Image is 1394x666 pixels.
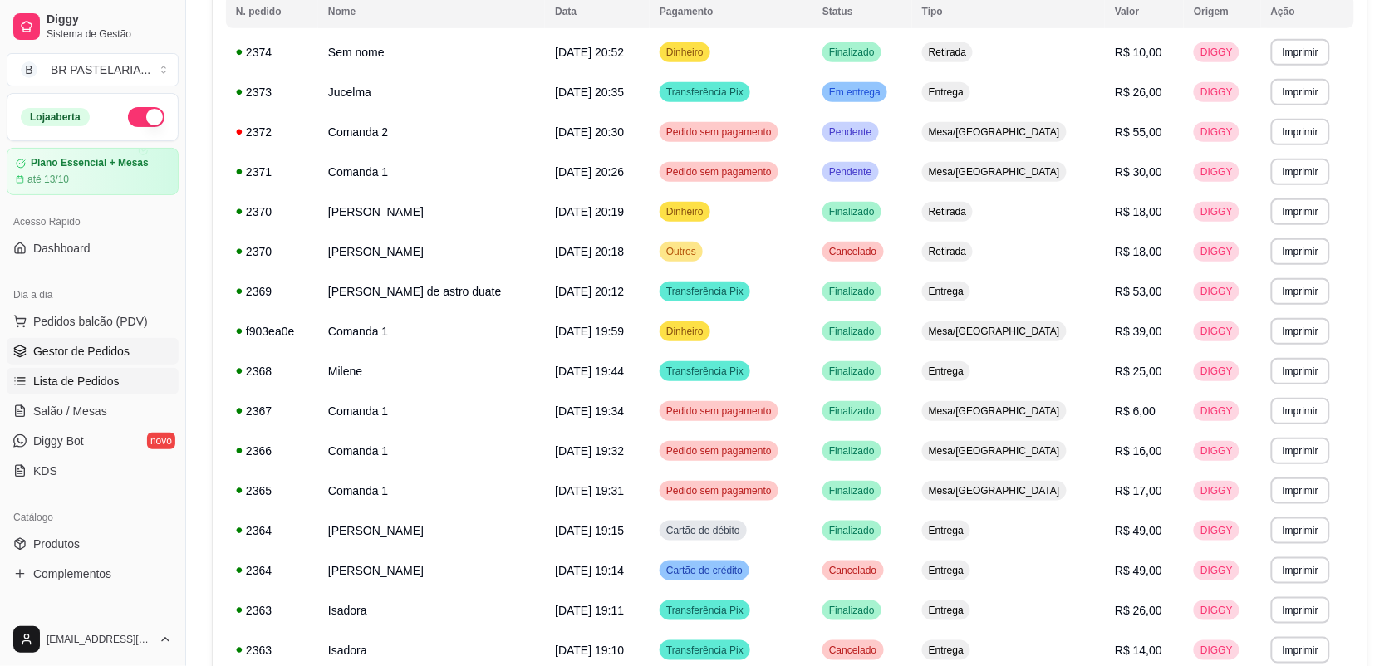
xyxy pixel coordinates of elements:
[1271,438,1330,464] button: Imprimir
[826,564,880,577] span: Cancelado
[1271,159,1330,185] button: Imprimir
[236,84,308,100] div: 2373
[826,404,878,418] span: Finalizado
[826,365,878,378] span: Finalizado
[826,245,880,258] span: Cancelado
[33,373,120,389] span: Lista de Pedidos
[318,72,545,112] td: Jucelma
[7,428,179,454] a: Diggy Botnovo
[1115,404,1156,418] span: R$ 6,00
[7,531,179,557] a: Produtos
[1271,637,1330,664] button: Imprimir
[1115,86,1162,99] span: R$ 26,00
[7,148,179,195] a: Plano Essencial + Mesasaté 13/10
[925,365,967,378] span: Entrega
[663,285,747,298] span: Transferência Pix
[318,272,545,311] td: [PERSON_NAME] de astro duate
[236,243,308,260] div: 2370
[7,398,179,424] a: Salão / Mesas
[555,644,624,657] span: [DATE] 19:10
[1197,285,1236,298] span: DIGGY
[7,53,179,86] button: Select a team
[33,566,111,582] span: Complementos
[7,619,179,659] button: [EMAIL_ADDRESS][DOMAIN_NAME]
[1115,484,1162,497] span: R$ 17,00
[1197,325,1236,338] span: DIGGY
[236,642,308,659] div: 2363
[1197,444,1236,458] span: DIGGY
[826,444,878,458] span: Finalizado
[1115,365,1162,378] span: R$ 25,00
[33,463,57,479] span: KDS
[826,125,875,139] span: Pendente
[236,283,308,300] div: 2369
[555,604,624,617] span: [DATE] 19:11
[236,124,308,140] div: 2372
[1271,597,1330,624] button: Imprimir
[555,285,624,298] span: [DATE] 20:12
[236,482,308,499] div: 2365
[1197,484,1236,497] span: DIGGY
[7,7,179,47] a: DiggySistema de Gestão
[1115,285,1162,298] span: R$ 53,00
[555,165,624,179] span: [DATE] 20:26
[925,564,967,577] span: Entrega
[663,444,775,458] span: Pedido sem pagamento
[1197,205,1236,218] span: DIGGY
[318,511,545,551] td: [PERSON_NAME]
[555,365,624,378] span: [DATE] 19:44
[663,604,747,617] span: Transferência Pix
[555,325,624,338] span: [DATE] 19:59
[318,431,545,471] td: Comanda 1
[236,363,308,380] div: 2368
[663,46,707,59] span: Dinheiro
[21,108,90,126] div: Loja aberta
[555,46,624,59] span: [DATE] 20:52
[663,484,775,497] span: Pedido sem pagamento
[826,604,878,617] span: Finalizado
[925,285,967,298] span: Entrega
[555,524,624,537] span: [DATE] 19:15
[318,32,545,72] td: Sem nome
[236,443,308,459] div: 2366
[1271,517,1330,544] button: Imprimir
[236,403,308,419] div: 2367
[925,484,1063,497] span: Mesa/[GEOGRAPHIC_DATA]
[555,205,624,218] span: [DATE] 20:19
[1197,86,1236,99] span: DIGGY
[925,644,967,657] span: Entrega
[1115,46,1162,59] span: R$ 10,00
[1115,444,1162,458] span: R$ 16,00
[826,644,880,657] span: Cancelado
[663,205,707,218] span: Dinheiro
[555,125,624,139] span: [DATE] 20:30
[33,240,91,257] span: Dashboard
[826,165,875,179] span: Pendente
[925,86,967,99] span: Entrega
[236,602,308,619] div: 2363
[1197,46,1236,59] span: DIGGY
[925,125,1063,139] span: Mesa/[GEOGRAPHIC_DATA]
[925,404,1063,418] span: Mesa/[GEOGRAPHIC_DATA]
[236,44,308,61] div: 2374
[1115,604,1162,617] span: R$ 26,00
[663,125,775,139] span: Pedido sem pagamento
[555,245,624,258] span: [DATE] 20:18
[925,205,969,218] span: Retirada
[826,285,878,298] span: Finalizado
[1271,39,1330,66] button: Imprimir
[555,404,624,418] span: [DATE] 19:34
[33,313,148,330] span: Pedidos balcão (PDV)
[925,46,969,59] span: Retirada
[925,444,1063,458] span: Mesa/[GEOGRAPHIC_DATA]
[925,604,967,617] span: Entrega
[7,458,179,484] a: KDS
[1271,557,1330,584] button: Imprimir
[663,165,775,179] span: Pedido sem pagamento
[1197,165,1236,179] span: DIGGY
[236,203,308,220] div: 2370
[555,86,624,99] span: [DATE] 20:35
[826,484,878,497] span: Finalizado
[925,325,1063,338] span: Mesa/[GEOGRAPHIC_DATA]
[318,590,545,630] td: Isadora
